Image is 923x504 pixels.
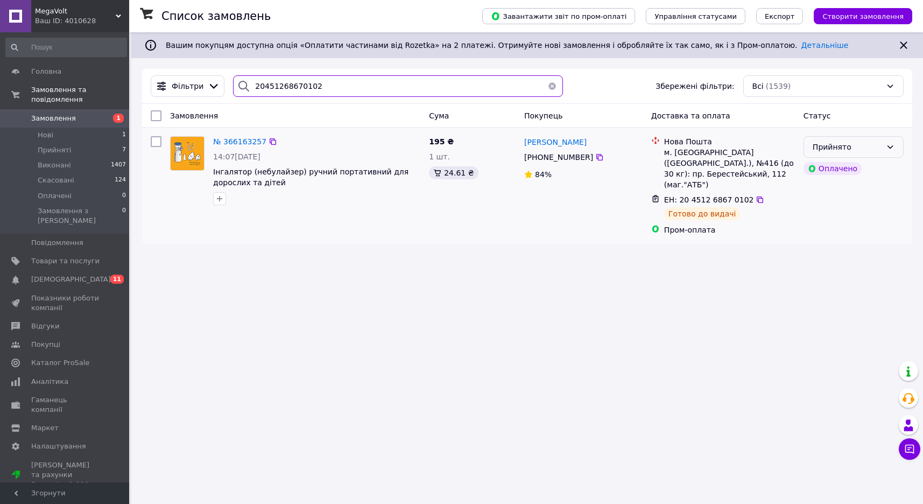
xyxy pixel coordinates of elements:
span: Виконані [38,160,71,170]
span: 84% [535,170,552,179]
button: Експорт [756,8,804,24]
span: Головна [31,67,61,76]
span: Покупець [524,111,562,120]
div: м. [GEOGRAPHIC_DATA] ([GEOGRAPHIC_DATA].), №416 (до 30 кг): пр. Берестейський, 112 (маг."АТБ") [664,147,795,190]
span: Доставка та оплата [651,111,730,120]
span: Всі [752,81,764,92]
span: Замовлення з [PERSON_NAME] [38,206,122,226]
a: Інгалятор (небулайзер) ручний портативний для дорослих та дітей [213,167,408,187]
a: № 366163257 [213,137,266,146]
button: Завантажити звіт по пром-оплаті [482,8,635,24]
div: 24.61 ₴ [429,166,478,179]
span: (1539) [766,82,791,90]
span: Cума [429,111,449,120]
div: [PHONE_NUMBER] [522,150,595,165]
span: Статус [804,111,831,120]
span: Повідомлення [31,238,83,248]
a: Фото товару [170,136,205,171]
span: 1 [113,114,124,123]
span: Гаманець компанії [31,395,100,415]
span: MegaVolt [35,6,116,16]
div: Пром-оплата [664,225,795,235]
span: Товари та послуги [31,256,100,266]
button: Очистить [541,75,563,97]
img: Фото товару [171,137,204,170]
span: Аналітика [31,377,68,387]
span: [PERSON_NAME] та рахунки [31,460,100,490]
span: 1 шт. [429,152,450,161]
div: Нова Пошта [664,136,795,147]
span: Оплачені [38,191,72,201]
span: Покупці [31,340,60,349]
span: Експорт [765,12,795,20]
span: Вашим покупцям доступна опція «Оплатити частинами від Rozetka» на 2 платежі. Отримуйте нові замов... [166,41,848,50]
a: Створити замовлення [803,11,912,20]
span: 14:07[DATE] [213,152,260,161]
div: Ваш ID: 4010628 [35,16,129,26]
span: Відгуки [31,321,59,331]
span: Замовлення [31,114,76,123]
span: Збережені фільтри: [656,81,734,92]
span: Створити замовлення [822,12,904,20]
span: 124 [115,176,126,185]
span: 0 [122,206,126,226]
span: Скасовані [38,176,74,185]
span: 0 [122,191,126,201]
span: Показники роботи компанії [31,293,100,313]
span: Прийняті [38,145,71,155]
span: Замовлення та повідомлення [31,85,129,104]
button: Створити замовлення [814,8,912,24]
span: Фільтри [172,81,203,92]
span: [DEMOGRAPHIC_DATA] [31,275,111,284]
a: Детальніше [801,41,849,50]
a: [PERSON_NAME] [524,137,587,148]
div: Оплачено [804,162,862,175]
div: Прийнято [813,141,882,153]
button: Управління статусами [646,8,745,24]
span: Замовлення [170,111,218,120]
span: Завантажити звіт по пром-оплаті [491,11,626,21]
span: Каталог ProSale [31,358,89,368]
span: 7 [122,145,126,155]
div: Готово до видачі [664,207,741,220]
span: 195 ₴ [429,137,454,146]
span: Маркет [31,423,59,433]
input: Пошук [5,38,127,57]
span: Нові [38,130,53,140]
span: 1 [122,130,126,140]
span: Налаштування [31,442,86,451]
span: [PERSON_NAME] [524,138,587,146]
span: Управління статусами [654,12,737,20]
div: Prom мікс 1 000 [31,480,100,489]
span: 11 [110,275,124,284]
span: 1407 [111,160,126,170]
h1: Список замовлень [161,10,271,23]
button: Чат з покупцем [899,438,920,460]
span: ЕН: 20 4512 6867 0102 [664,195,754,204]
input: Пошук за номером замовлення, ПІБ покупця, номером телефону, Email, номером накладної [233,75,563,97]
